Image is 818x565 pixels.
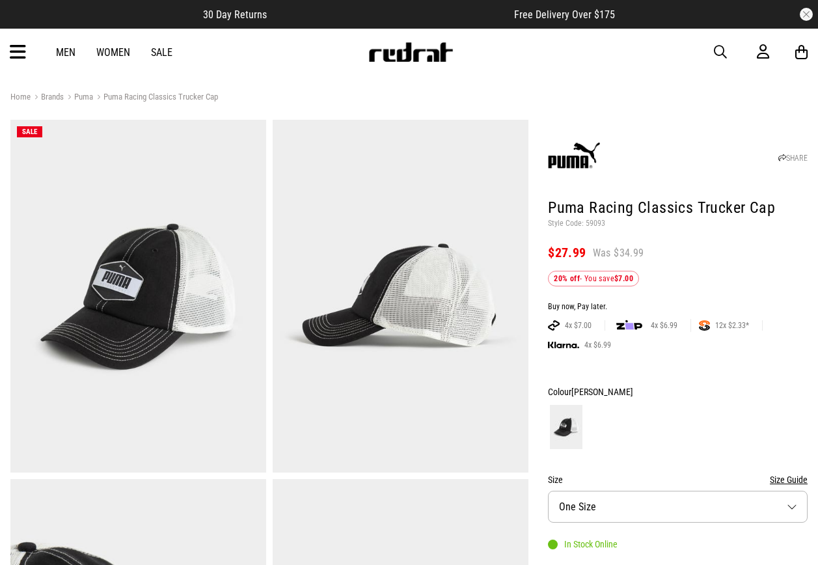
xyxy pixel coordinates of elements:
[548,384,808,400] div: Colour
[559,501,596,513] span: One Size
[548,539,618,549] div: In Stock Online
[548,342,579,349] img: KLARNA
[699,320,710,331] img: SPLITPAY
[64,92,93,104] a: Puma
[151,46,172,59] a: Sale
[10,120,266,473] img: Puma Racing Classics Trucker Cap in Black
[548,271,639,286] div: - You save
[710,320,754,331] span: 12x $2.33*
[10,5,49,44] button: Open LiveChat chat widget
[368,42,454,62] img: Redrat logo
[548,131,600,183] img: Puma
[579,340,616,350] span: 4x $6.99
[593,246,644,260] span: Was $34.99
[554,274,580,283] b: 20% off
[646,320,683,331] span: 4x $6.99
[778,154,808,163] a: SHARE
[548,245,586,260] span: $27.99
[31,92,64,104] a: Brands
[548,302,808,312] div: Buy now, Pay later.
[10,92,31,102] a: Home
[548,491,808,523] button: One Size
[93,92,218,104] a: Puma Racing Classics Trucker Cap
[514,8,615,21] span: Free Delivery Over $175
[548,320,560,331] img: AFTERPAY
[550,405,582,449] img: Puma Black
[22,128,37,136] span: SALE
[571,387,633,397] span: [PERSON_NAME]
[203,8,267,21] span: 30 Day Returns
[616,319,642,332] img: zip
[548,472,808,488] div: Size
[560,320,597,331] span: 4x $7.00
[273,120,528,473] img: Puma Racing Classics Trucker Cap in Black
[548,219,808,229] p: Style Code: 59093
[56,46,75,59] a: Men
[770,472,808,488] button: Size Guide
[548,198,808,219] h1: Puma Racing Classics Trucker Cap
[614,274,633,283] b: $7.00
[96,46,130,59] a: Women
[293,8,488,21] iframe: Customer reviews powered by Trustpilot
